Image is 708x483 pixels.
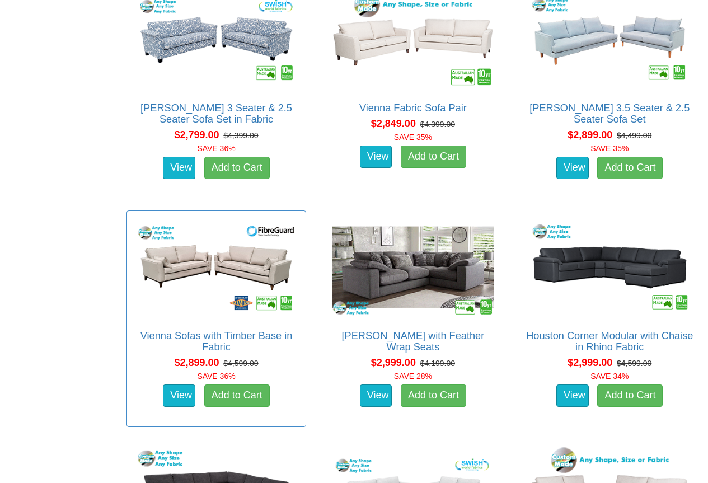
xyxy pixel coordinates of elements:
[342,330,485,353] a: [PERSON_NAME] with Feather Wrap Seats
[140,330,293,353] a: Vienna Sofas with Timber Base in Fabric
[174,129,219,140] span: $2,799.00
[526,217,693,320] img: Houston Corner Modular with Chaise in Rhino Fabric
[223,131,258,140] del: $4,399.00
[174,357,219,368] span: $2,899.00
[163,384,195,407] a: View
[329,217,496,320] img: Erika Corner with Feather Wrap Seats
[359,102,467,114] a: Vienna Fabric Sofa Pair
[197,144,235,153] font: SAVE 36%
[597,157,663,179] a: Add to Cart
[163,157,195,179] a: View
[556,157,589,179] a: View
[140,102,292,125] a: [PERSON_NAME] 3 Seater & 2.5 Seater Sofa Set in Fabric
[360,146,392,168] a: View
[556,384,589,407] a: View
[597,384,663,407] a: Add to Cart
[371,357,416,368] span: $2,999.00
[401,146,466,168] a: Add to Cart
[568,129,612,140] span: $2,899.00
[360,384,392,407] a: View
[197,372,235,381] font: SAVE 36%
[394,372,432,381] font: SAVE 28%
[223,359,258,368] del: $4,599.00
[420,120,455,129] del: $4,399.00
[617,131,651,140] del: $4,499.00
[526,330,693,353] a: Houston Corner Modular with Chaise in Rhino Fabric
[133,217,300,320] img: Vienna Sofas with Timber Base in Fabric
[617,359,651,368] del: $4,599.00
[590,372,629,381] font: SAVE 34%
[529,102,690,125] a: [PERSON_NAME] 3.5 Seater & 2.5 Seater Sofa Set
[420,359,455,368] del: $4,199.00
[590,144,629,153] font: SAVE 35%
[204,384,270,407] a: Add to Cart
[401,384,466,407] a: Add to Cart
[568,357,612,368] span: $2,999.00
[394,133,432,142] font: SAVE 35%
[371,118,416,129] span: $2,849.00
[204,157,270,179] a: Add to Cart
